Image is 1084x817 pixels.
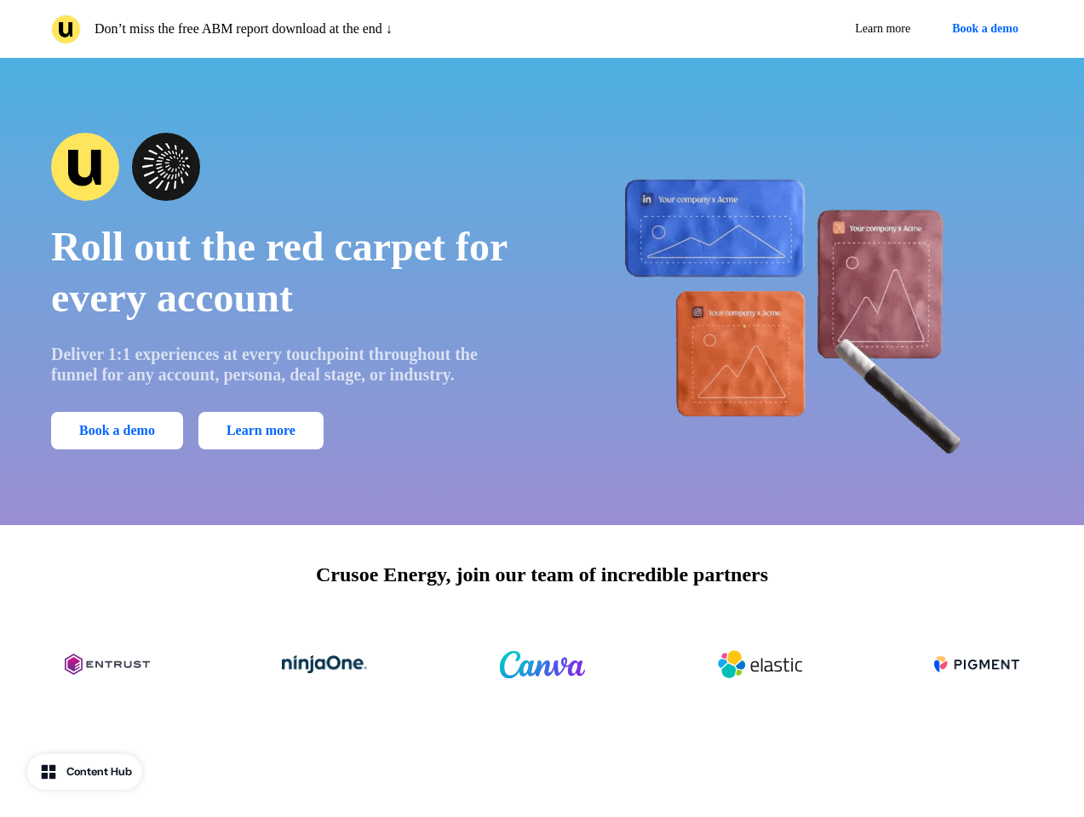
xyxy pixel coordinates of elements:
[51,412,183,449] button: Book a demo
[938,14,1033,44] button: Book a demo
[66,763,132,780] div: Content Hub
[51,224,507,320] span: Roll out the red carpet for every account
[841,14,924,44] a: Learn more
[198,412,324,449] a: Learn more
[316,559,768,590] p: Crusoe Energy, join our team of incredible partners
[51,344,519,385] p: Deliver 1:1 experiences at every touchpoint throughout the funnel for any account, persona, deal ...
[27,754,142,790] button: Content Hub
[95,19,393,39] p: Don’t miss the free ABM report download at the end ↓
